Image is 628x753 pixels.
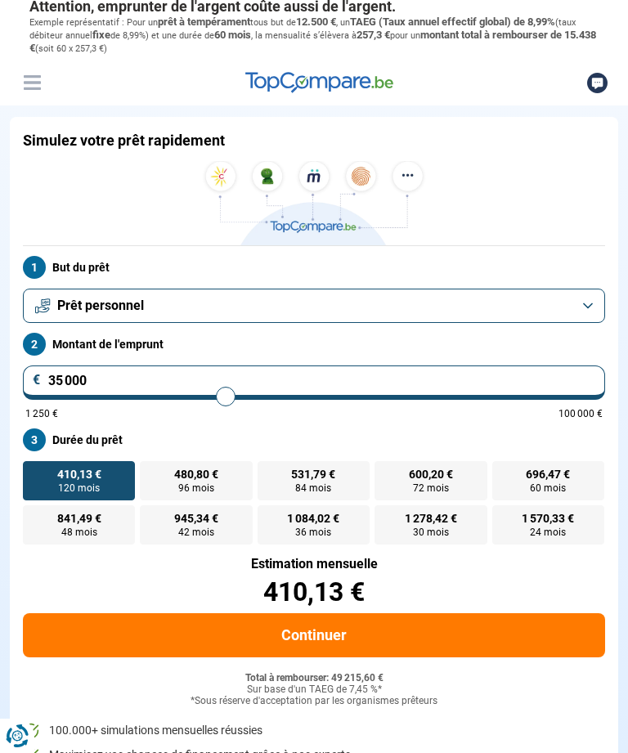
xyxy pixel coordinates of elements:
[291,468,335,480] span: 531,79 €
[413,483,449,493] span: 72 mois
[530,527,566,537] span: 24 mois
[58,483,100,493] span: 120 mois
[174,468,218,480] span: 480,80 €
[29,16,599,56] p: Exemple représentatif : Pour un tous but de , un (taux débiteur annuel de 8,99%) et une durée de ...
[23,256,605,279] label: But du prêt
[200,161,428,245] img: TopCompare.be
[530,483,566,493] span: 60 mois
[23,673,605,684] div: Total à rembourser: 49 215,60 €
[23,289,605,323] button: Prêt personnel
[357,29,390,41] span: 257,3 €
[57,297,144,315] span: Prêt personnel
[295,527,331,537] span: 36 mois
[178,527,214,537] span: 42 mois
[23,333,605,356] label: Montant de l'emprunt
[214,29,251,41] span: 60 mois
[295,483,331,493] span: 84 mois
[23,558,605,571] div: Estimation mensuelle
[23,723,605,739] li: 100.000+ simulations mensuelles réussies
[61,527,97,537] span: 48 mois
[33,374,41,387] span: €
[29,29,596,54] span: montant total à rembourser de 15.438 €
[92,29,110,41] span: fixe
[174,513,218,524] span: 945,34 €
[296,16,336,28] span: 12.500 €
[23,696,605,707] div: *Sous réserve d'acceptation par les organismes prêteurs
[413,527,449,537] span: 30 mois
[23,428,605,451] label: Durée du prêt
[158,16,250,28] span: prêt à tempérament
[23,684,605,696] div: Sur base d'un TAEG de 7,45 %*
[350,16,555,28] span: TAEG (Taux annuel effectif global) de 8,99%
[287,513,339,524] span: 1 084,02 €
[409,468,453,480] span: 600,20 €
[405,513,457,524] span: 1 278,42 €
[23,132,225,150] h1: Simulez votre prêt rapidement
[178,483,214,493] span: 96 mois
[57,468,101,480] span: 410,13 €
[23,613,605,657] button: Continuer
[558,409,603,419] span: 100 000 €
[25,409,58,419] span: 1 250 €
[57,513,101,524] span: 841,49 €
[20,70,44,95] button: Menu
[526,468,570,480] span: 696,47 €
[522,513,574,524] span: 1 570,33 €
[245,72,393,93] img: TopCompare
[23,579,605,605] div: 410,13 €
